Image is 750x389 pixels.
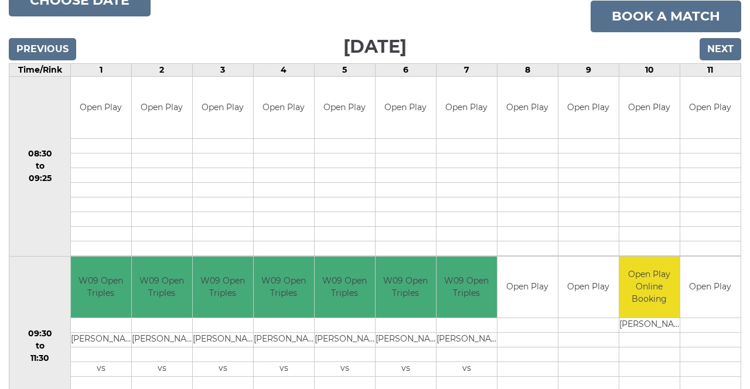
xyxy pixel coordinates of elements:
[315,257,375,318] td: W09 Open Triples
[254,333,314,347] td: [PERSON_NAME]
[497,77,558,138] td: Open Play
[9,77,71,257] td: 08:30 to 09:25
[619,64,680,77] td: 10
[619,318,680,333] td: [PERSON_NAME]
[193,333,253,347] td: [PERSON_NAME]
[132,257,192,318] td: W09 Open Triples
[591,1,741,32] a: Book a match
[619,257,680,318] td: Open Play Online Booking
[9,64,71,77] td: Time/Rink
[376,362,436,377] td: vs
[254,257,314,318] td: W09 Open Triples
[71,257,131,318] td: W09 Open Triples
[9,38,76,60] input: Previous
[71,362,131,377] td: vs
[437,257,497,318] td: W09 Open Triples
[132,77,192,138] td: Open Play
[558,257,619,318] td: Open Play
[680,64,741,77] td: 11
[437,77,497,138] td: Open Play
[437,362,497,377] td: vs
[193,77,253,138] td: Open Play
[497,257,558,318] td: Open Play
[315,362,375,377] td: vs
[132,362,192,377] td: vs
[680,77,741,138] td: Open Play
[619,77,680,138] td: Open Play
[314,64,375,77] td: 5
[131,64,192,77] td: 2
[437,333,497,347] td: [PERSON_NAME]
[558,77,619,138] td: Open Play
[680,257,741,318] td: Open Play
[71,333,131,347] td: [PERSON_NAME]
[71,64,132,77] td: 1
[253,64,314,77] td: 4
[192,64,253,77] td: 3
[375,64,436,77] td: 6
[436,64,497,77] td: 7
[376,77,436,138] td: Open Play
[315,77,375,138] td: Open Play
[71,77,131,138] td: Open Play
[193,257,253,318] td: W09 Open Triples
[193,362,253,377] td: vs
[376,333,436,347] td: [PERSON_NAME]
[376,257,436,318] td: W09 Open Triples
[497,64,558,77] td: 8
[132,333,192,347] td: [PERSON_NAME]
[254,362,314,377] td: vs
[254,77,314,138] td: Open Play
[700,38,741,60] input: Next
[558,64,619,77] td: 9
[315,333,375,347] td: [PERSON_NAME]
